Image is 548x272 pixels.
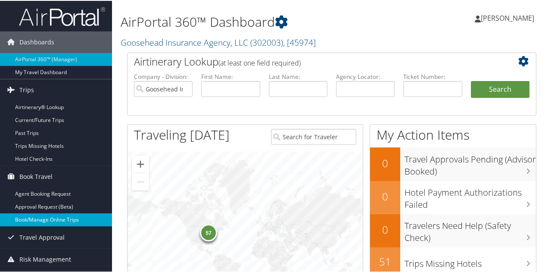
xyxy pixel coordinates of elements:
span: Risk Management [19,248,71,269]
h3: Travel Approvals Pending (Advisor Booked) [405,148,536,177]
span: ( 302003 ) [250,36,283,47]
h1: My Action Items [370,125,536,143]
h3: Hotel Payment Authorizations Failed [405,181,536,210]
h3: Trips Missing Hotels [405,253,536,269]
input: Search for Traveler [271,128,356,144]
span: Book Travel [19,165,53,187]
h3: Travelers Need Help (Safety Check) [405,215,536,243]
button: Zoom in [132,155,149,172]
button: Search [471,80,529,97]
span: Dashboards [19,31,54,52]
h1: AirPortal 360™ Dashboard [121,12,402,30]
span: Trips [19,78,34,100]
label: First Name: [201,72,260,80]
a: 0Hotel Payment Authorizations Failed [370,180,536,213]
span: (at least one field required) [218,57,301,67]
label: Ticket Number: [403,72,462,80]
span: [PERSON_NAME] [481,13,534,22]
h2: 0 [370,222,400,236]
span: Travel Approval [19,226,65,247]
div: 57 [200,223,217,241]
button: Zoom out [132,172,149,190]
label: Agency Locator: [336,72,395,80]
a: 0Travelers Need Help (Safety Check) [370,213,536,247]
h2: 0 [370,155,400,170]
a: Goosehead Insurance Agency, LLC [121,36,316,47]
h1: Traveling [DATE] [134,125,230,143]
span: , [ 45974 ] [283,36,316,47]
a: 0Travel Approvals Pending (Advisor Booked) [370,147,536,180]
label: Last Name: [269,72,327,80]
h2: Airtinerary Lookup [134,53,495,68]
img: airportal-logo.png [19,6,105,26]
h2: 51 [370,253,400,268]
label: Company - Division: [134,72,193,80]
h2: 0 [370,188,400,203]
a: [PERSON_NAME] [475,4,543,30]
